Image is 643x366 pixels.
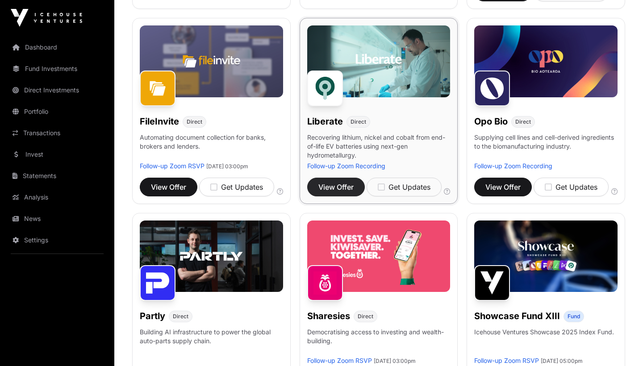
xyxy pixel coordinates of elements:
iframe: Chat Widget [598,323,643,366]
a: Follow-up Zoom Recording [474,162,552,170]
p: Automating document collection for banks, brokers and lenders. [140,133,283,162]
a: Follow-up Zoom RSVP [140,162,205,170]
a: Statements [7,166,107,186]
button: View Offer [140,178,197,196]
button: View Offer [307,178,365,196]
a: Invest [7,145,107,164]
span: [DATE] 03:00pm [374,358,416,364]
div: Get Updates [210,182,263,192]
p: Supplying cell lines and cell-derived ingredients to the biomanufacturing industry. [474,133,618,151]
span: View Offer [151,182,186,192]
span: [DATE] 05:00pm [541,358,583,364]
img: File-Invite-Banner.jpg [140,25,283,97]
p: Building AI infrastructure to power the global auto-parts supply chain. [140,328,283,356]
span: Direct [173,313,188,320]
button: View Offer [474,178,532,196]
h1: Sharesies [307,310,350,322]
span: Direct [515,118,531,125]
button: Get Updates [367,178,442,196]
a: Fund Investments [7,59,107,79]
span: Direct [187,118,202,125]
img: Showcase-Fund-Banner-1.jpg [474,220,618,292]
a: Dashboard [7,37,107,57]
p: Recovering lithium, nickel and cobalt from end-of-life EV batteries using next-gen hydrometallurgy. [307,133,451,162]
img: Icehouse Ventures Logo [11,9,82,27]
span: View Offer [318,182,354,192]
span: Direct [358,313,373,320]
a: Analysis [7,187,107,207]
span: View Offer [485,182,521,192]
span: Fund [568,313,580,320]
img: Showcase Fund XIII [474,265,510,301]
img: Opo Bio [474,71,510,106]
div: Get Updates [545,182,597,192]
img: Opo-Bio-Banner.jpg [474,25,618,97]
a: Direct Investments [7,80,107,100]
button: Get Updates [534,178,609,196]
a: Follow-up Zoom Recording [307,162,385,170]
img: Sharesies-Banner.jpg [307,220,451,292]
a: Follow-up Zoom RSVP [474,357,539,364]
h1: FileInvite [140,115,179,128]
img: FileInvite [140,71,175,106]
h1: Showcase Fund XIII [474,310,560,322]
p: Democratising access to investing and wealth-building. [307,328,451,356]
a: News [7,209,107,229]
div: Get Updates [378,182,430,192]
a: Follow-up Zoom RSVP [307,357,372,364]
h1: Opo Bio [474,115,508,128]
img: Sharesies [307,265,343,301]
img: Partly-Banner.jpg [140,220,283,292]
p: Icehouse Ventures Showcase 2025 Index Fund. [474,328,614,337]
a: Portfolio [7,102,107,121]
a: Transactions [7,123,107,143]
img: Partly [140,265,175,301]
img: Liberate [307,71,343,106]
h1: Liberate [307,115,343,128]
a: Settings [7,230,107,250]
span: Direct [351,118,366,125]
button: Get Updates [199,178,274,196]
span: [DATE] 03:00pm [206,163,248,170]
h1: Partly [140,310,165,322]
img: Liberate-Banner.jpg [307,25,451,97]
